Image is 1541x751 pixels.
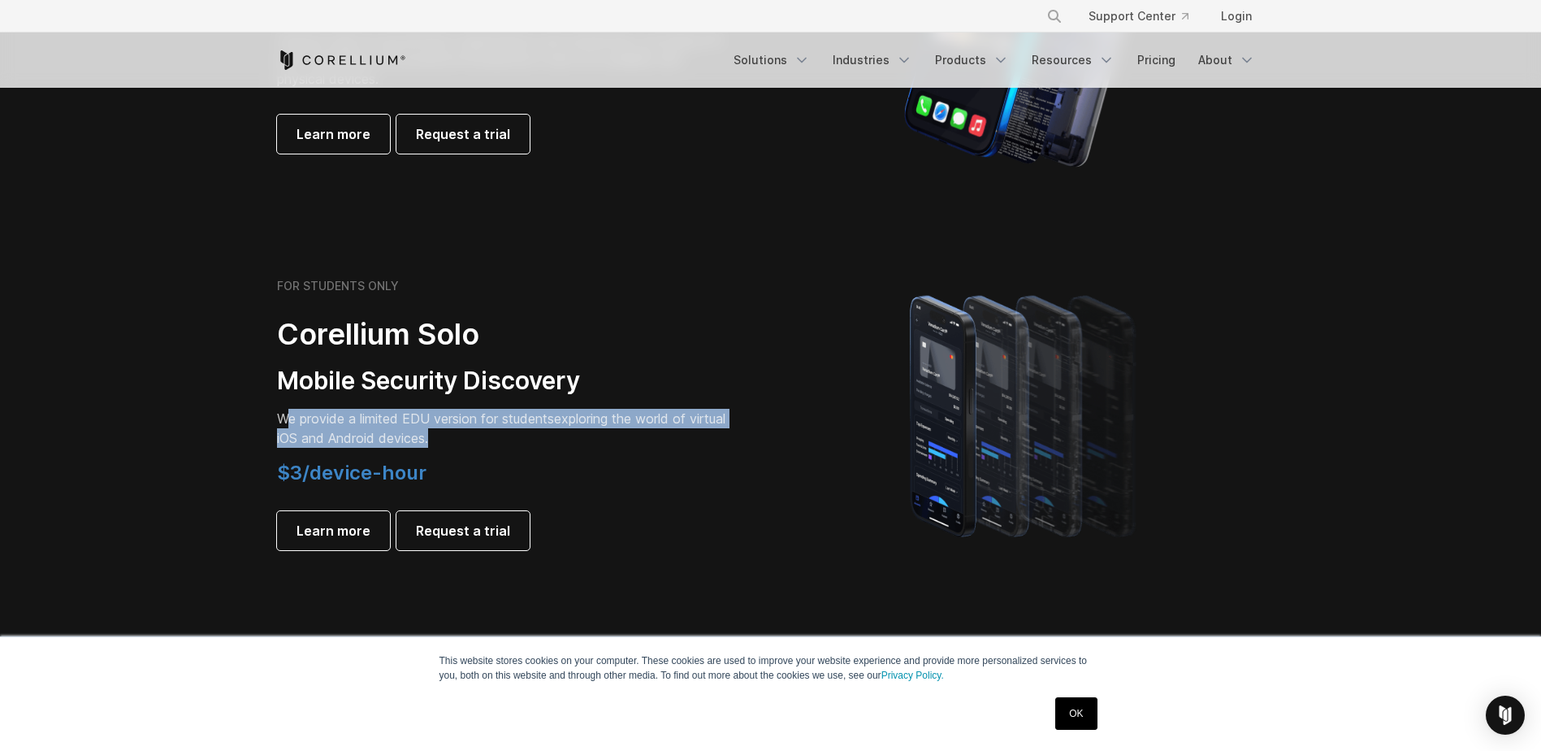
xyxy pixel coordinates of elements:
p: exploring the world of virtual iOS and Android devices. [277,409,732,448]
a: Pricing [1128,46,1185,75]
div: Navigation Menu [724,46,1265,75]
span: Request a trial [416,124,510,144]
span: Request a trial [416,521,510,540]
a: Industries [823,46,922,75]
h2: Corellium Solo [277,316,732,353]
div: Open Intercom Messenger [1486,696,1525,735]
p: This website stores cookies on your computer. These cookies are used to improve your website expe... [439,653,1102,683]
a: Corellium Home [277,50,406,70]
span: Learn more [297,521,370,540]
a: Login [1208,2,1265,31]
a: Request a trial [396,115,530,154]
a: Support Center [1076,2,1201,31]
div: Navigation Menu [1027,2,1265,31]
a: Learn more [277,115,390,154]
h3: Mobile Security Discovery [277,366,732,397]
a: Learn more [277,511,390,550]
a: Resources [1022,46,1124,75]
button: Search [1040,2,1069,31]
img: A lineup of four iPhone models becoming more gradient and blurred [877,272,1174,557]
a: Privacy Policy. [881,670,944,681]
a: Request a trial [396,511,530,550]
a: OK [1055,697,1097,730]
span: Learn more [297,124,370,144]
a: About [1188,46,1265,75]
a: Solutions [724,46,820,75]
span: $3/device-hour [277,461,426,484]
h6: FOR STUDENTS ONLY [277,279,399,293]
a: Products [925,46,1019,75]
span: We provide a limited EDU version for students [277,410,554,427]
